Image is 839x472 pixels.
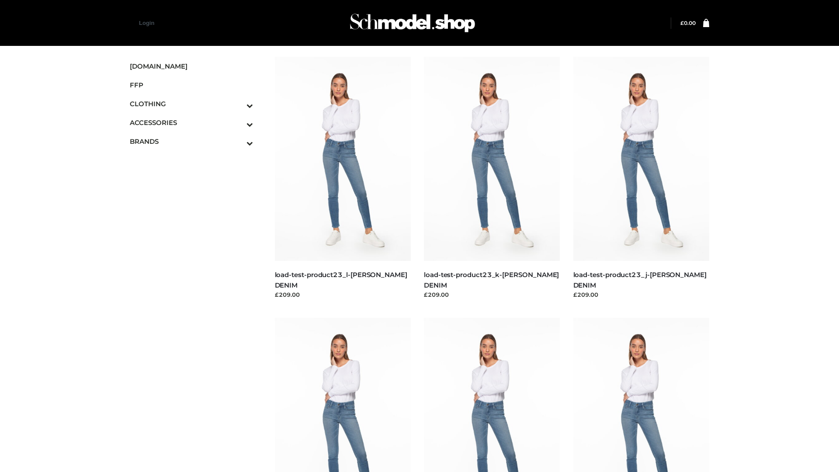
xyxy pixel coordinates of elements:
bdi: 0.00 [680,20,696,26]
div: £209.00 [424,290,560,299]
button: Toggle Submenu [222,113,253,132]
a: BRANDSToggle Submenu [130,132,253,151]
div: £209.00 [275,290,411,299]
a: ACCESSORIESToggle Submenu [130,113,253,132]
span: £ [680,20,684,26]
span: FFP [130,80,253,90]
a: £0.00 [680,20,696,26]
span: [DOMAIN_NAME] [130,61,253,71]
img: Schmodel Admin 964 [347,6,478,40]
button: Toggle Submenu [222,132,253,151]
a: load-test-product23_k-[PERSON_NAME] DENIM [424,271,559,289]
span: ACCESSORIES [130,118,253,128]
span: BRANDS [130,136,253,146]
a: load-test-product23_j-[PERSON_NAME] DENIM [573,271,707,289]
a: [DOMAIN_NAME] [130,57,253,76]
a: CLOTHINGToggle Submenu [130,94,253,113]
a: Login [139,20,154,26]
button: Toggle Submenu [222,94,253,113]
a: load-test-product23_l-[PERSON_NAME] DENIM [275,271,407,289]
a: FFP [130,76,253,94]
div: £209.00 [573,290,710,299]
span: CLOTHING [130,99,253,109]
